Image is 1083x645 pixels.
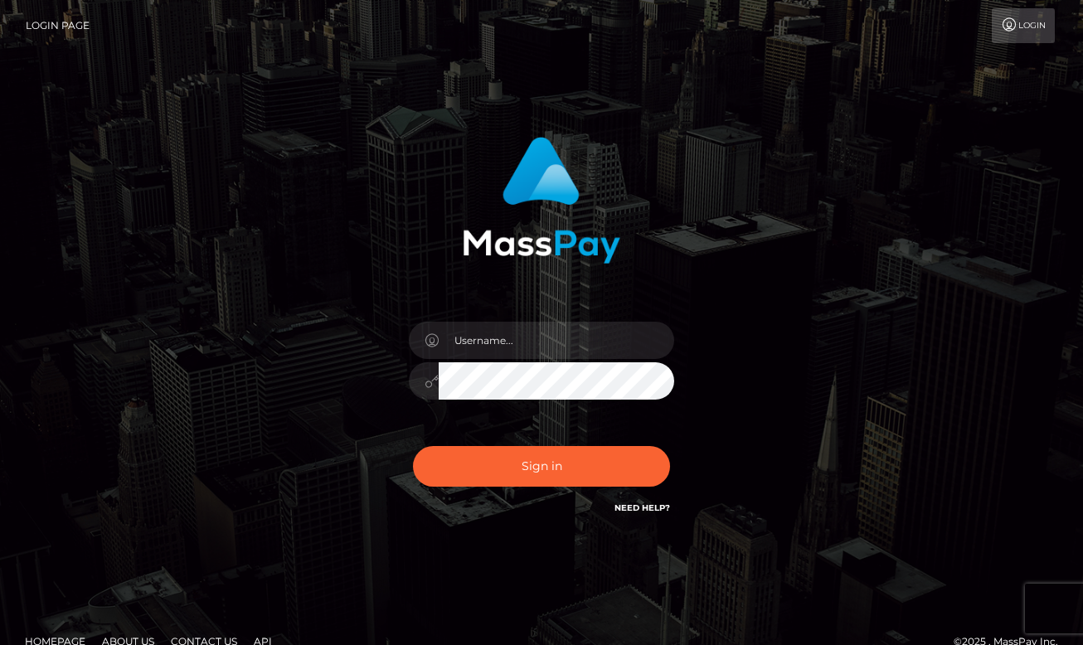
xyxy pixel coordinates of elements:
[413,446,670,487] button: Sign in
[439,322,674,359] input: Username...
[26,8,90,43] a: Login Page
[992,8,1055,43] a: Login
[614,502,670,513] a: Need Help?
[463,137,620,264] img: MassPay Login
